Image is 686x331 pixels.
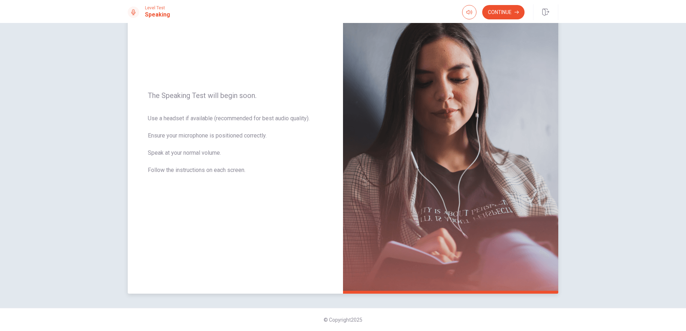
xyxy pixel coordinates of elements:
button: Continue [482,5,525,19]
span: The Speaking Test will begin soon. [148,91,323,100]
h1: Speaking [145,10,170,19]
span: Use a headset if available (recommended for best audio quality). Ensure your microphone is positi... [148,114,323,183]
span: Level Test [145,5,170,10]
span: © Copyright 2025 [324,317,362,323]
